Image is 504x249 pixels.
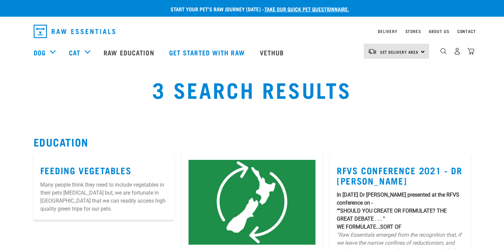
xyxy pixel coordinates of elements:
[163,39,253,66] a: Get started with Raw
[405,30,421,32] a: Stores
[40,181,167,213] p: Many people think they need to include vegetables in their pets [MEDICAL_DATA] but, we are fortun...
[337,224,401,230] strong: WE FORMULATE...SORT OF
[454,48,461,55] img: user.png
[34,47,46,57] a: Dog
[189,160,315,245] img: 8.jpg
[429,30,449,32] a: About Us
[34,136,471,148] h2: Education
[337,192,459,206] strong: In [DATE] Dr [PERSON_NAME] presented at the RFVS conference on -
[253,39,292,66] a: Vethub
[96,77,408,101] h1: 3 Search Results
[380,51,419,53] span: Set Delivery Area
[378,30,397,32] a: Delivery
[440,48,447,54] img: home-icon-1@2x.png
[264,7,349,10] a: take our quick pet questionnaire.
[337,168,462,183] a: RFVS Conference 2021 - Dr [PERSON_NAME]
[40,168,132,173] a: Feeding Vegetables
[457,30,476,32] a: Contact
[368,48,377,54] img: van-moving.png
[467,48,474,55] img: home-icon@2x.png
[28,22,476,41] nav: dropdown navigation
[97,39,162,66] a: Raw Education
[69,47,80,57] a: Cat
[34,25,115,38] img: Raw Essentials Logo
[337,208,447,222] strong: “"SHOULD YOU CREATE OR FORMULATE? THE GREAT DEBATE . . . "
